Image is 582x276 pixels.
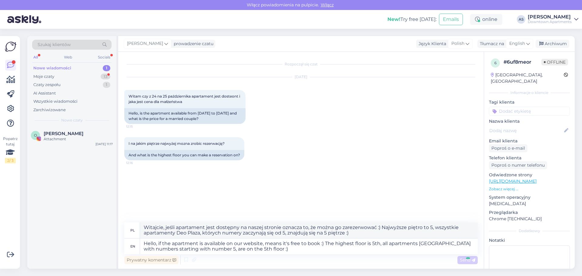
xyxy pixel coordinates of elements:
div: # 6uf8meor [503,58,541,66]
div: Nowe wiadomości [33,65,71,71]
div: Poproś o e-mail [489,144,527,152]
div: Archiwum [536,40,569,48]
div: Informacje o kliencie [489,90,570,95]
span: 6 [494,61,497,65]
div: Rozpoczął się czat [124,62,478,67]
p: Telefon klienta [489,155,570,161]
div: Poproś o numer telefonu [489,161,547,169]
div: AI Assistant [33,90,56,96]
div: And what is the highest floor you can make a reservation on? [124,150,244,160]
p: Nazwa klienta [489,118,570,125]
span: 12:16 [126,161,149,165]
span: Polish [451,40,464,47]
div: Dodatkowy [489,228,570,234]
div: AS [517,15,525,24]
div: online [470,14,502,25]
input: Dodać etykietę [489,107,570,116]
a: [URL][DOMAIN_NAME] [489,178,537,184]
p: System operacyjny [489,194,570,201]
p: Chrome [TECHNICAL_ID] [489,216,570,222]
span: [PERSON_NAME] [127,40,163,47]
p: Zobacz więcej ... [489,186,570,192]
span: Offline [541,59,568,65]
span: Włącz [319,2,336,8]
div: [GEOGRAPHIC_DATA], [GEOGRAPHIC_DATA] [491,72,564,85]
span: Szukaj klientów [38,42,71,48]
div: Downtown Apartments [528,19,572,24]
span: English [509,40,525,47]
div: [DATE] 11:17 [95,142,113,146]
div: 2 / 3 [5,158,16,163]
div: 1 [103,82,110,88]
span: Witam czy z 24 na 25 października apartament jest dosteont i jaka jest cena dla małżeństwa [129,94,241,104]
div: Popatrz tutaj [5,136,16,163]
div: Web [63,53,73,61]
div: Hello, is the apartment available from [DATE] to [DATE] and what is the price for a married couple? [124,108,246,124]
span: O [34,133,37,138]
input: Dodaj nazwę [489,127,563,134]
div: Moje czaty [33,74,54,80]
div: Wszystkie wiadomości [33,98,78,105]
span: Oliwia Misiaszek [44,131,83,136]
p: Notatki [489,237,570,244]
p: Przeglądarka [489,209,570,216]
p: Email klienta [489,138,570,144]
div: Tłumacz na [477,41,504,47]
div: Socials [97,53,112,61]
p: Tagi klienta [489,99,570,105]
div: [PERSON_NAME] [528,15,572,19]
b: New! [387,16,400,22]
span: I na jakim piętrze najwyżej mozna zrobic rezerwację? [129,141,225,146]
div: Czaty zespołu [33,82,61,88]
div: [DATE] [124,74,478,80]
span: Nowe czaty [61,118,83,123]
div: Attachment [44,136,113,142]
p: Odwiedzone strony [489,172,570,178]
p: [MEDICAL_DATA] [489,201,570,207]
div: 1 [103,65,110,71]
div: Try free [DATE]: [387,16,436,23]
a: [PERSON_NAME]Downtown Apartments [528,15,578,24]
div: Zarchiwizowane [33,107,66,113]
div: Język Klienta [416,41,446,47]
div: 13 [101,74,110,80]
div: All [32,53,39,61]
div: prowadzenie czatu [171,41,213,47]
img: Askly Logo [5,41,16,52]
span: 12:15 [126,124,149,129]
button: Emails [439,14,463,25]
